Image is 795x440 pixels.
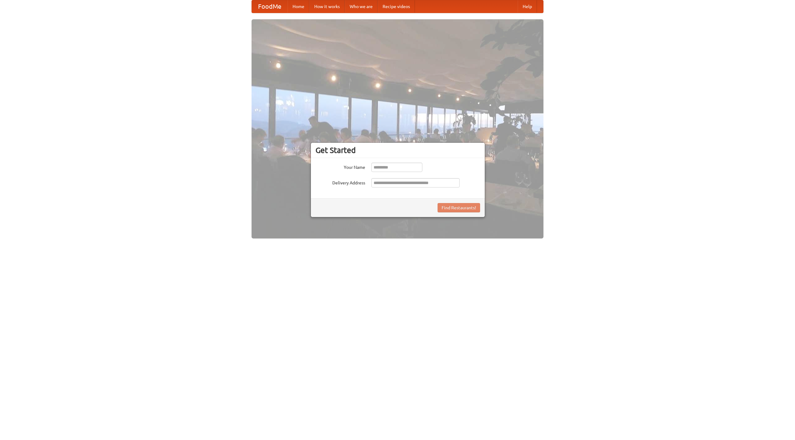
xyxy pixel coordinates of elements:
a: FoodMe [252,0,288,13]
a: How it works [309,0,345,13]
a: Recipe videos [378,0,415,13]
h3: Get Started [316,146,480,155]
a: Help [518,0,537,13]
label: Delivery Address [316,178,365,186]
label: Your Name [316,163,365,170]
a: Home [288,0,309,13]
a: Who we are [345,0,378,13]
button: Find Restaurants! [438,203,480,212]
